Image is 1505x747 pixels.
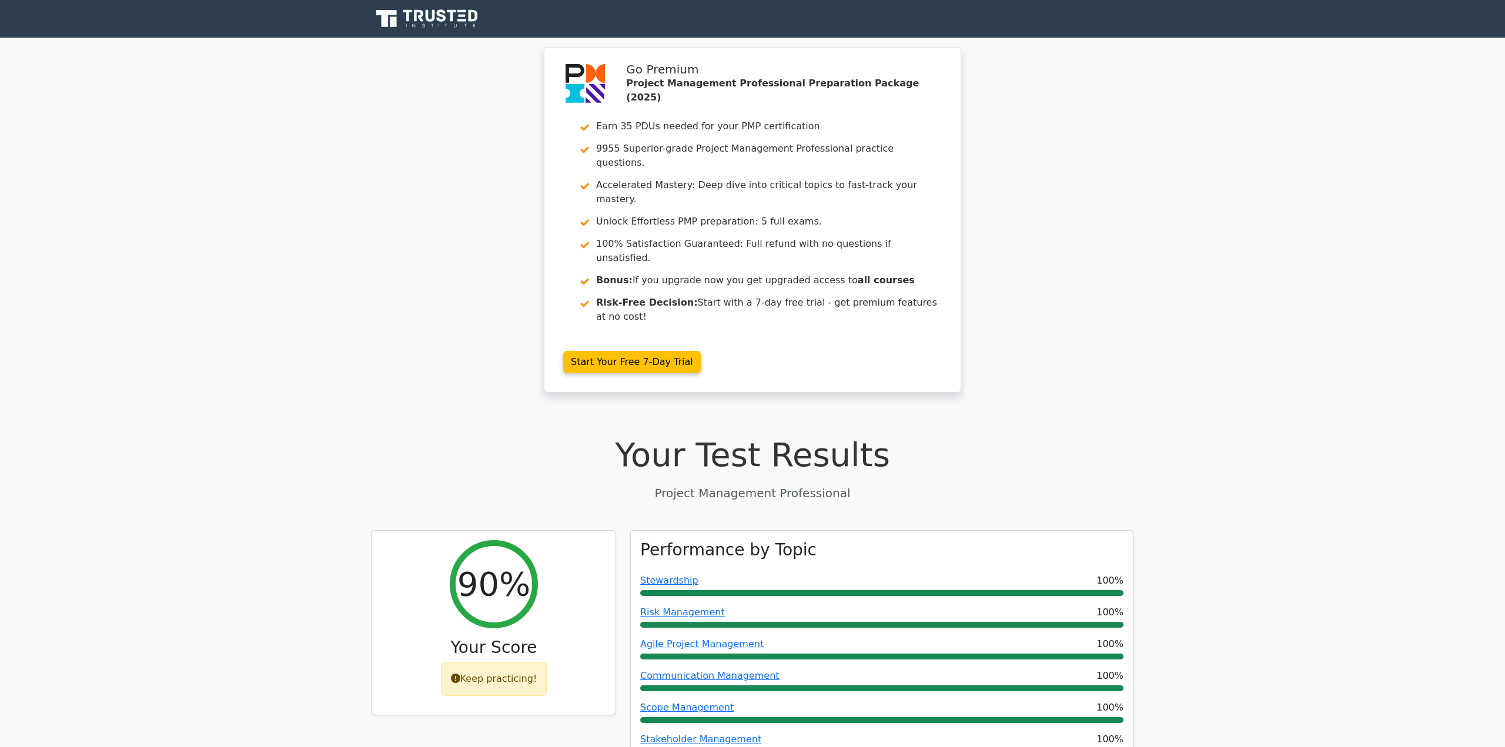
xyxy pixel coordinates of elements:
[1096,605,1123,619] span: 100%
[563,351,701,373] a: Start Your Free 7-Day Trial
[640,540,817,560] h3: Performance by Topic
[640,670,780,681] a: Communication Management
[1096,701,1123,715] span: 100%
[1096,574,1123,588] span: 100%
[640,702,734,713] a: Scope Management
[1096,732,1123,746] span: 100%
[441,662,547,696] div: Keep practicing!
[372,484,1133,502] p: Project Management Professional
[457,564,530,604] h2: 90%
[640,638,764,649] a: Agile Project Management
[382,638,606,658] h3: Your Score
[640,733,761,745] a: Stakeholder Management
[640,607,725,618] a: Risk Management
[1096,669,1123,683] span: 100%
[372,435,1133,474] h1: Your Test Results
[1096,637,1123,651] span: 100%
[640,575,698,586] a: Stewardship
